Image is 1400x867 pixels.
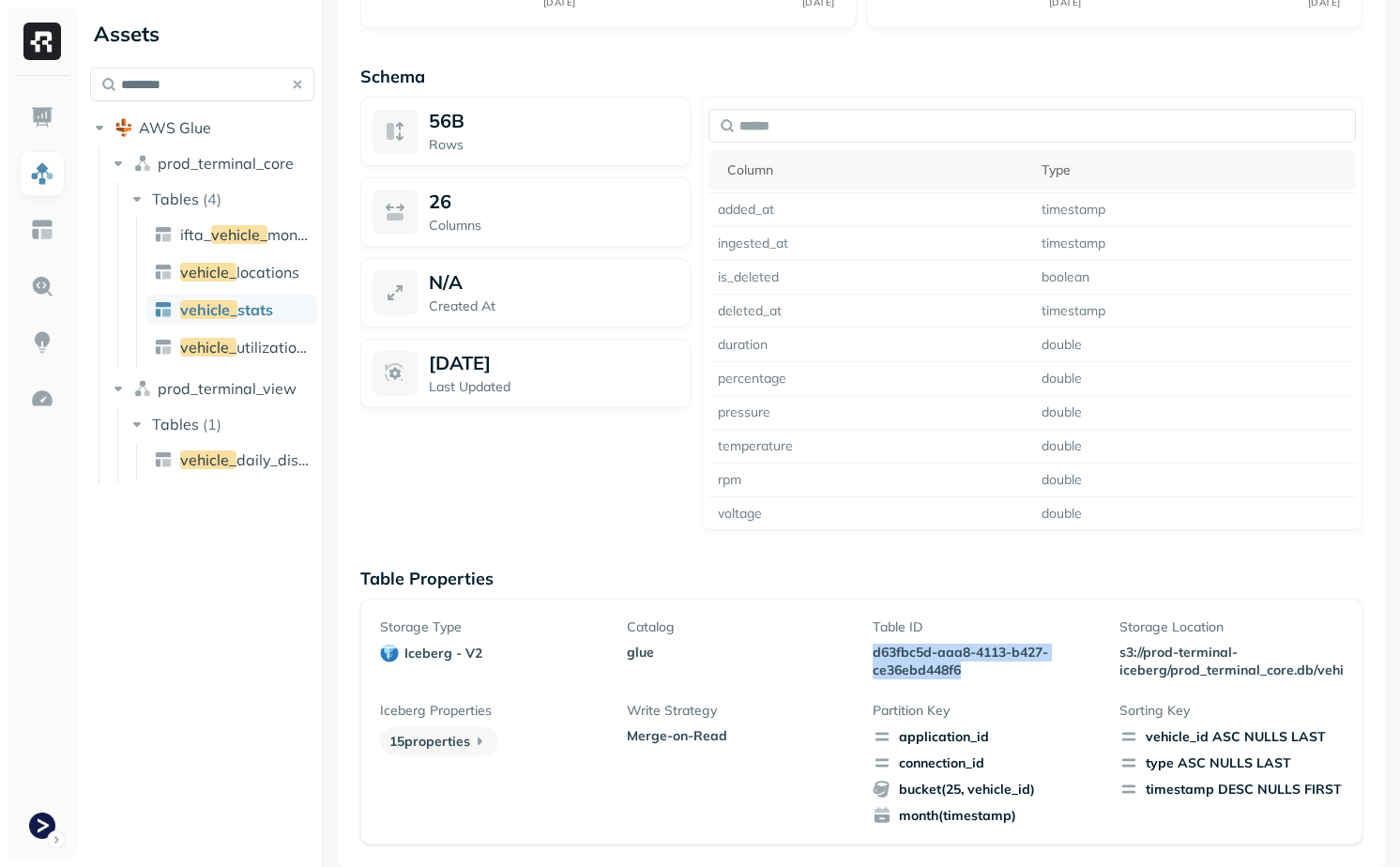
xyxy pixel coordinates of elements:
p: Table ID [873,618,1096,636]
img: namespace [133,379,152,398]
p: Write Strategy [627,702,850,720]
p: Sorting Key [1119,702,1343,720]
div: vehicle_id ASC NULLS LAST [1119,727,1343,746]
td: temperature [708,430,1032,464]
div: Assets [90,19,314,49]
td: timestamp [1032,295,1356,328]
img: table [154,225,173,244]
td: boolean [1032,261,1356,295]
a: vehicle_daily_distance [146,445,317,475]
span: application_id [873,727,1096,746]
span: ifta_ [180,225,211,244]
td: double [1032,328,1356,362]
img: Query Explorer [30,274,54,298]
td: double [1032,497,1356,531]
img: Assets [30,161,54,186]
td: deleted_at [708,295,1032,328]
td: pressure [708,396,1032,430]
p: 26 [429,190,451,213]
p: Storage Location [1119,618,1343,636]
span: Tables [152,415,199,433]
p: Storage Type [380,618,603,636]
a: vehicle_locations [146,257,317,287]
button: prod_terminal_core [109,148,315,178]
div: type ASC NULLS LAST [1119,753,1343,772]
span: vehicle_ [180,300,237,319]
td: timestamp [1032,227,1356,261]
img: Optimization [30,387,54,411]
p: Schema [360,66,1362,87]
img: root [114,118,133,137]
td: rpm [708,464,1032,497]
img: iceberg - v2 [380,644,399,662]
img: Ryft [23,23,61,60]
div: Type [1042,161,1347,179]
img: Insights [30,330,54,355]
span: stats [237,300,273,319]
span: 56B [429,109,464,132]
td: voltage [708,497,1032,531]
span: locations [236,263,299,281]
span: vehicle_ [180,450,236,469]
p: Created At [429,297,678,315]
p: d63fbc5d-aaa8-4113-b427-ce36ebd448f6 [873,644,1096,679]
img: Terminal [29,813,55,839]
span: daily_distance [236,450,338,469]
td: double [1032,396,1356,430]
p: Rows [429,136,678,154]
span: prod_terminal_core [158,154,294,173]
div: Column [727,161,1023,179]
img: table [154,300,173,319]
p: 15 properties [380,727,498,755]
p: Last Updated [429,378,678,396]
div: timestamp DESC NULLS FIRST [1119,780,1343,799]
p: Table Properties [360,568,1362,589]
p: [DATE] [429,351,491,374]
p: ( 4 ) [203,190,221,208]
td: is_deleted [708,261,1032,295]
p: Partition Key [873,702,1096,720]
td: double [1032,430,1356,464]
p: s3://prod-terminal-iceberg/prod_terminal_core.db/vehicle_stats [1119,644,1343,679]
img: table [154,263,173,281]
button: prod_terminal_view [109,373,315,403]
span: prod_terminal_view [158,379,297,398]
td: duration [708,328,1032,362]
img: Asset Explorer [30,218,54,242]
td: double [1032,362,1356,396]
p: Catalog [627,618,850,636]
span: months [267,225,319,244]
p: Columns [429,217,678,235]
a: vehicle_utilization_day [146,332,317,362]
span: connection_id [873,753,1096,772]
p: Merge-on-Read [627,727,850,745]
p: N/A [429,270,463,294]
td: timestamp [1032,193,1356,227]
span: vehicle_ [180,338,236,357]
td: added_at [708,193,1032,227]
img: namespace [133,154,152,173]
p: ( 1 ) [203,415,221,433]
a: ifta_vehicle_months [146,220,317,250]
span: month(timestamp) [873,806,1096,825]
td: percentage [708,362,1032,396]
td: ingested_at [708,227,1032,261]
p: iceberg - v2 [404,645,482,662]
span: AWS Glue [139,118,211,137]
img: table [154,450,173,469]
p: glue [627,644,850,662]
span: Tables [152,190,199,208]
span: utilization_day [236,338,340,357]
p: Iceberg Properties [380,702,603,720]
img: Dashboard [30,105,54,129]
button: Tables(1) [128,409,316,439]
td: double [1032,464,1356,497]
span: bucket(25, vehicle_id) [873,780,1096,799]
span: vehicle_ [211,225,267,244]
img: table [154,338,173,357]
span: vehicle_ [180,263,236,281]
button: AWS Glue [90,113,314,143]
button: Tables(4) [128,184,316,214]
a: vehicle_stats [146,295,317,325]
